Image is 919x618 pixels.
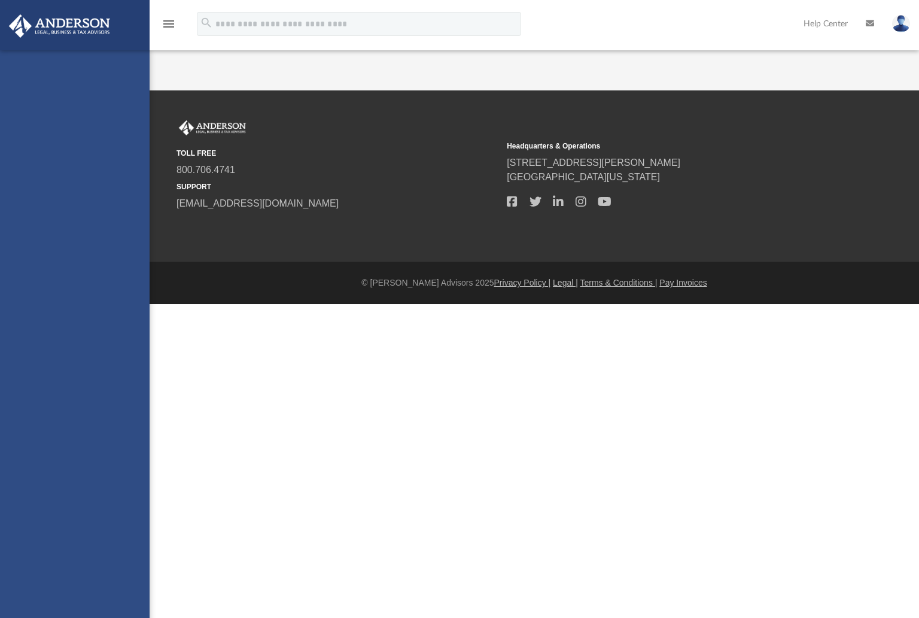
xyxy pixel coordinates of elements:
img: Anderson Advisors Platinum Portal [5,14,114,38]
a: Terms & Conditions | [580,278,658,287]
div: © [PERSON_NAME] Advisors 2025 [150,277,919,289]
img: Anderson Advisors Platinum Portal [177,120,248,136]
a: menu [162,23,176,31]
a: Privacy Policy | [494,278,551,287]
a: Legal | [553,278,578,287]
a: [EMAIL_ADDRESS][DOMAIN_NAME] [177,198,339,208]
a: 800.706.4741 [177,165,235,175]
small: TOLL FREE [177,148,498,159]
small: Headquarters & Operations [507,141,829,152]
img: User Pic [892,15,910,32]
a: [STREET_ADDRESS][PERSON_NAME] [507,157,680,168]
i: search [200,16,213,29]
a: Pay Invoices [659,278,707,287]
a: [GEOGRAPHIC_DATA][US_STATE] [507,172,660,182]
i: menu [162,17,176,31]
small: SUPPORT [177,181,498,192]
